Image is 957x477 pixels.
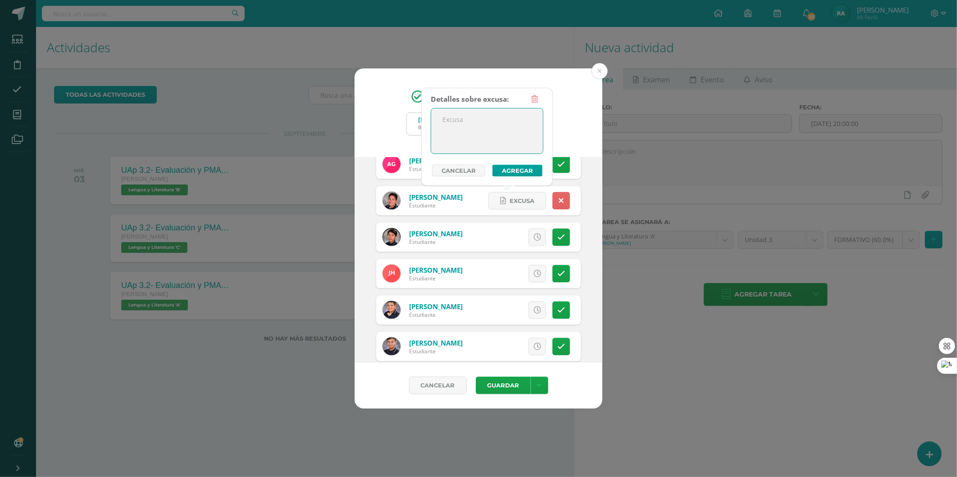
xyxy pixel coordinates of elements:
a: [PERSON_NAME] [409,193,463,202]
span: Excusa [486,302,510,319]
div: Bachillerato [418,124,469,130]
img: d144c88cbebb26a50c4b42f3a0412847.png [383,337,401,355]
img: c6322af816b85c6b385aaf188d61fb72.png [383,265,401,283]
div: Estudiante [409,347,463,355]
div: Estudiante [409,165,463,173]
img: f5333dd1dea29fcc1242a14d3c182bef.png [383,228,401,246]
div: Estudiante [409,311,463,319]
span: Excusa [486,338,510,355]
button: Close (Esc) [592,63,608,79]
img: 3d8bc0e2d2f14308ffe71c8383c083f6.png [383,192,401,210]
div: Estudiante [409,238,463,246]
div: Estudiante [409,274,463,282]
img: c0dcdfc28f65d714e83f82339f9d58af.png [383,155,401,173]
span: Excusa [510,193,534,209]
a: [PERSON_NAME] [409,338,463,347]
a: [PERSON_NAME] [409,265,463,274]
a: Cancelar [432,165,485,176]
img: 63e8ba39addd2357773aab42146f454a.png [383,301,401,319]
span: Excusa [486,265,510,282]
a: [PERSON_NAME] [409,302,463,311]
button: Guardar [476,377,531,394]
input: Busca un grado o sección aquí... [407,113,550,135]
span: Excusa [486,229,510,246]
a: Excusa [488,192,546,210]
div: [PERSON_NAME] [418,115,469,124]
button: Agregar [492,165,542,176]
a: [PERSON_NAME] [409,229,463,238]
a: [PERSON_NAME] [409,156,463,165]
div: Estudiante [409,202,463,209]
div: Detalles sobre excusa: [431,90,509,108]
a: Cancelar [409,377,467,394]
